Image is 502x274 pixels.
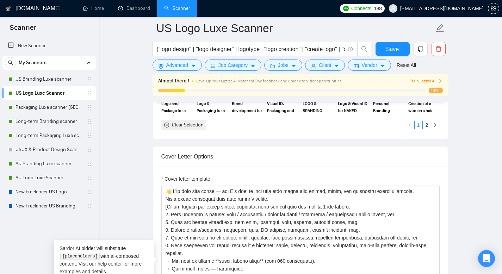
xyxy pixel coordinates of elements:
span: idcard [354,63,359,69]
label: Cover letter template: [161,175,212,183]
a: homeHome [83,5,104,11]
span: holder [87,175,92,181]
span: double-left [84,257,91,264]
span: Creation of a women's hair care brand The [PERSON_NAME] [408,100,439,114]
span: My Scanners [19,56,47,70]
span: caret-down [334,63,339,69]
button: search [357,42,371,56]
a: Long-term Branding scanner [16,114,82,129]
span: caret-down [191,63,196,69]
button: Train Laziza AI [410,78,442,85]
span: search [5,60,16,65]
span: holder [87,105,92,110]
li: Previous Page [406,121,414,129]
li: New Scanner [2,39,96,53]
button: settingAdvancedcaret-down [153,60,202,71]
span: Job Category [218,61,248,69]
span: holder [87,119,92,124]
a: setting [488,6,499,11]
div: Cover Letter Options [161,147,440,167]
span: holder [87,76,92,82]
span: Connects: [351,5,372,12]
span: 10% [429,88,443,93]
a: US Logo Luxe Scanner [16,86,82,100]
a: Packaging Luxe scanner [GEOGRAPHIC_DATA] [16,100,82,114]
span: caret-down [250,63,255,69]
span: Save [386,45,399,54]
span: user [391,6,396,11]
img: upwork-logo.png [343,6,349,11]
span: holder [87,91,92,96]
span: Jobs [278,61,289,69]
a: US Branding Luxe scanner [16,72,82,86]
span: Logo & Visual ID for NAKED LOAF® [338,100,369,114]
button: barsJob Categorycaret-down [205,60,261,71]
a: searchScanner [164,5,190,11]
span: Logo & Packaging for a jewelry brand [197,100,228,114]
div: Clear Selection [172,121,204,129]
button: delete [432,42,446,56]
img: logo [6,3,11,14]
button: left [406,121,414,129]
span: holder [87,161,92,167]
span: Brand development for bakery chain [232,100,263,114]
a: dashboardDashboard [118,5,150,11]
span: caret-down [291,63,296,69]
button: right [431,121,440,129]
span: holder [87,203,92,209]
span: setting [159,63,163,69]
span: close-circle [164,123,169,127]
span: copy [414,46,427,52]
span: LOGO & BRANDING Concept for premium glass jewelry brand [303,100,334,114]
button: search [5,57,16,68]
span: Advanced [166,61,188,69]
button: idcardVendorcaret-down [348,60,391,71]
button: folderJobscaret-down [264,60,302,71]
li: Next Page [431,121,440,129]
button: userClientcaret-down [305,60,345,71]
a: 1 [415,121,422,129]
button: Save [376,42,410,56]
span: holder [87,133,92,138]
span: search [358,46,371,52]
a: New Freelancer US Branding [16,199,82,213]
span: Logo and Package for a healthy food project Omega Tree [161,100,192,114]
span: delete [432,46,445,52]
a: AU Branding Luxe scanner [16,157,82,171]
span: Personal Branding [373,100,404,114]
button: copy [414,42,428,56]
a: Long-term Packaging Luxe scanner [16,129,82,143]
span: 188 [374,5,382,12]
span: left [408,123,412,127]
span: info-circle [348,47,353,51]
span: Vendor [361,61,377,69]
li: My Scanners [2,56,96,213]
a: New Scanner [8,39,90,53]
li: 1 [414,121,423,129]
button: setting [488,3,499,14]
span: user [311,63,316,69]
input: Scanner name... [156,19,434,37]
span: right [438,79,442,83]
span: right [433,123,438,127]
div: Open Intercom Messenger [478,250,495,267]
span: caret-down [380,63,385,69]
span: Scanner [4,23,42,37]
span: Visual ID, Packaging and BrandBook for G&Н Bаby® brand [267,100,298,114]
span: Level Up Your Laziza AI Matches! Give feedback and unlock top-tier opportunities ! [196,79,343,83]
a: AU Logo Luxe Scanner [16,171,82,185]
span: holder [87,189,92,195]
span: Client [319,61,331,69]
a: UI/UX & Product Design Scanner [16,143,82,157]
input: Search Freelance Jobs... [157,45,345,54]
a: Reset All [397,61,416,69]
span: folder [270,63,275,69]
span: bars [211,63,216,69]
span: Almost there ! [158,77,189,85]
a: 2 [423,121,431,129]
a: New Freelancer US Logo [16,185,82,199]
span: holder [87,147,92,152]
